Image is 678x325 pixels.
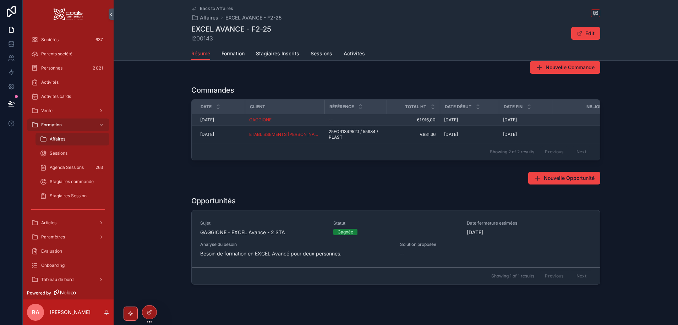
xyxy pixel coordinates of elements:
[27,48,109,60] a: Parents société
[41,234,65,240] span: Paramètres
[311,50,332,57] span: Sessions
[191,24,271,34] h1: EXCEL AVANCE - F2-25
[391,117,436,123] a: €1 916,00
[503,117,517,123] span: [DATE]
[27,104,109,117] a: Vente
[571,27,600,40] button: Edit
[329,117,382,123] a: --
[35,175,109,188] a: Stagiaires commande
[50,165,84,170] span: Agenda Sessions
[23,28,114,287] div: scrollable content
[191,85,234,95] h1: Commandes
[444,132,458,137] span: [DATE]
[503,117,548,123] a: [DATE]
[249,132,320,137] a: ETABLISSEMENTS [PERSON_NAME]
[490,149,534,155] span: Showing 2 of 2 results
[546,64,595,71] span: Nouvelle Commande
[338,229,353,235] div: Gagnée
[93,35,105,44] div: 637
[333,220,458,226] span: Statut
[191,6,233,11] a: Back to Affaires
[200,220,325,226] span: Sujet
[41,94,71,99] span: Activités cards
[222,50,245,57] span: Formation
[329,117,333,123] span: --
[93,163,105,172] div: 263
[41,51,72,57] span: Parents société
[256,47,299,61] a: Stagiaires Inscrits
[201,104,212,110] span: Date
[27,245,109,258] a: Evaluation
[391,132,436,137] a: €881,36
[35,161,109,174] a: Agenda Sessions263
[41,263,65,268] span: Onboarding
[200,132,214,137] span: [DATE]
[530,61,600,74] button: Nouvelle Commande
[200,242,392,247] span: Analyse du besoin
[27,62,109,75] a: Personnes2 021
[35,147,109,160] a: Sessions
[191,47,210,61] a: Résumé
[192,210,600,267] a: SujetGAGGIONE - EXCEL Avance - 2 STAStatutGagnéeDate fermeture estimées[DATE]Analyse du besoinBes...
[504,104,523,110] span: Date fin
[503,132,517,137] span: [DATE]
[467,220,591,226] span: Date fermeture estimées
[444,117,494,123] a: [DATE]
[200,250,392,257] span: Besoin de formation en EXCEL Avancé pour deux personnes.
[311,47,332,61] a: Sessions
[41,248,62,254] span: Evaluation
[200,117,241,123] a: [DATE]
[444,117,458,123] span: [DATE]
[400,242,591,247] span: Solution proposée
[467,229,591,236] span: [DATE]
[50,150,67,156] span: Sessions
[27,216,109,229] a: Articles
[405,104,426,110] span: Total HT
[200,14,218,21] span: Affaires
[191,196,236,206] h1: Opportunités
[200,117,214,123] span: [DATE]
[528,172,600,184] button: Nouvelle Opportunité
[50,136,65,142] span: Affaires
[200,229,325,236] span: GAGGIONE - EXCEL Avance - 2 STA
[27,33,109,46] a: Sociétés637
[329,129,382,140] a: 25FOR134952.1 / 55984 / PLAST
[329,104,354,110] span: Référence
[91,64,105,72] div: 2 021
[344,50,365,57] span: Activités
[35,189,109,202] a: Stagiaires Session
[491,273,534,279] span: Showing 1 of 1 results
[552,117,613,123] a: 3,0
[27,273,109,286] a: Tableau de bord
[41,79,59,85] span: Activités
[200,132,241,137] a: [DATE]
[41,220,56,226] span: Articles
[191,50,210,57] span: Résumé
[544,175,595,182] span: Nouvelle Opportunité
[50,179,94,184] span: Stagiaires commande
[249,117,272,123] a: GAGGIONE
[27,119,109,131] a: Formation
[27,76,109,89] a: Activités
[344,47,365,61] a: Activités
[50,193,87,199] span: Stagiaires Session
[256,50,299,57] span: Stagiaires Inscrits
[27,90,109,103] a: Activités cards
[41,108,53,114] span: Vente
[41,37,59,43] span: Sociétés
[249,117,320,123] a: GAGGIONE
[191,34,271,43] span: I200143
[41,122,62,128] span: Formation
[222,47,245,61] a: Formation
[50,309,91,316] p: [PERSON_NAME]
[41,277,73,282] span: Tableau de bord
[27,231,109,243] a: Paramètres
[400,250,404,257] span: --
[552,132,613,137] span: 3,0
